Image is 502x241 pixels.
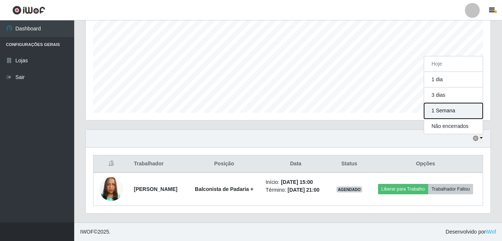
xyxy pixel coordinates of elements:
[266,178,326,186] li: Início:
[446,228,496,236] span: Desenvolvido por
[330,155,368,173] th: Status
[378,184,428,194] button: Liberar para Trabalho
[424,119,483,134] button: Não encerrados
[337,186,362,192] span: AGENDADO
[424,56,483,72] button: Hoje
[134,186,177,192] strong: [PERSON_NAME]
[424,88,483,103] button: 3 dias
[288,187,319,193] time: [DATE] 21:00
[486,229,496,235] a: iWof
[187,155,261,173] th: Posição
[129,155,187,173] th: Trabalhador
[12,6,45,15] img: CoreUI Logo
[428,184,473,194] button: Trabalhador Faltou
[195,186,253,192] strong: Balconista de Padaria +
[80,229,94,235] span: IWOF
[80,228,111,236] span: © 2025 .
[261,155,330,173] th: Data
[368,155,483,173] th: Opções
[424,103,483,119] button: 1 Semana
[266,186,326,194] li: Término:
[281,179,313,185] time: [DATE] 15:00
[99,168,123,210] img: 1753114982332.jpeg
[424,72,483,88] button: 1 dia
